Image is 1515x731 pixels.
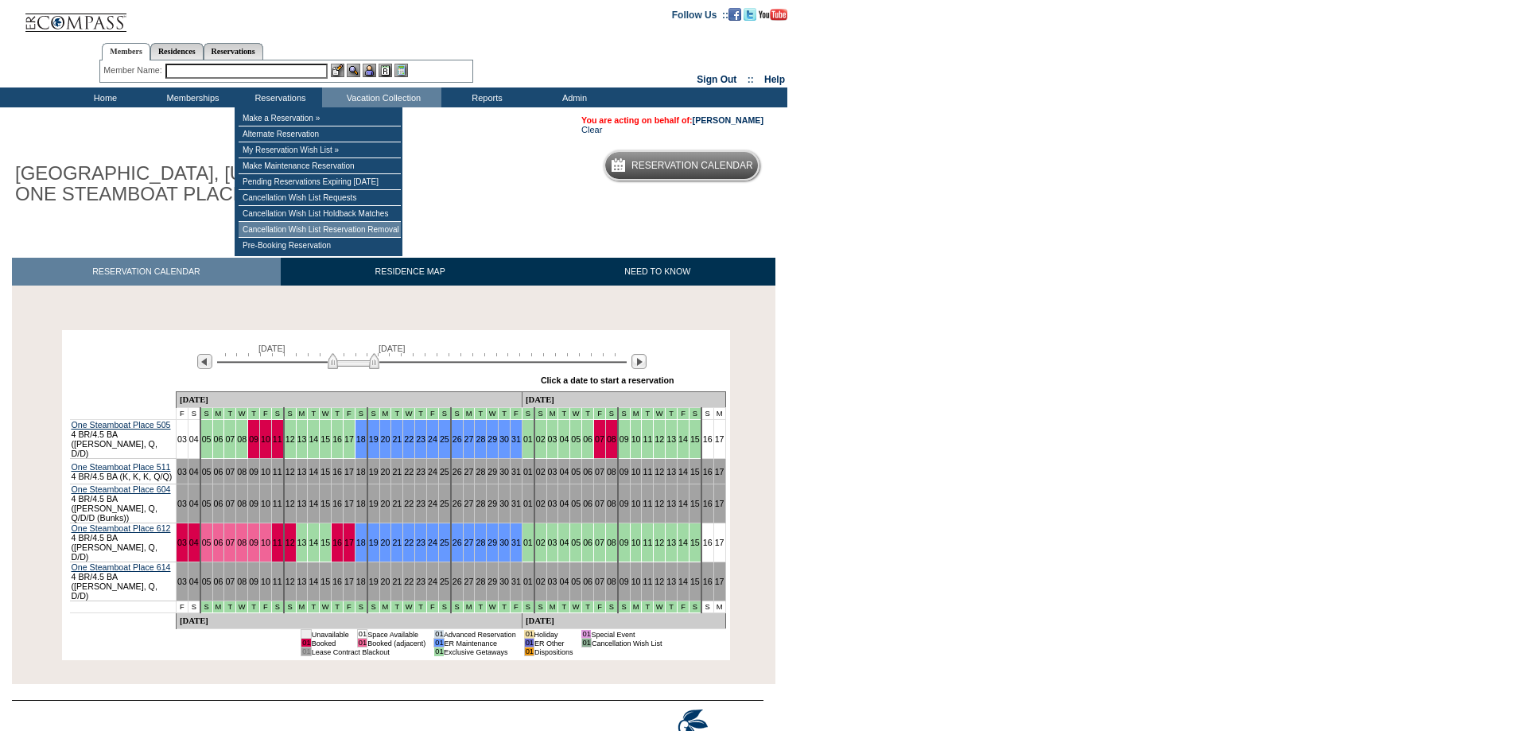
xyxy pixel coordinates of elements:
a: 04 [189,499,199,508]
a: 03 [548,577,557,586]
a: [PERSON_NAME] [693,115,763,125]
a: 10 [631,499,641,508]
a: 07 [595,538,604,547]
a: 16 [703,499,713,508]
a: 06 [214,577,223,586]
a: 08 [237,434,247,444]
a: 05 [571,467,581,476]
a: 08 [607,467,616,476]
a: 03 [548,499,557,508]
td: Mountains Mud Season - Fall 2025 [236,408,248,420]
a: 05 [571,538,581,547]
a: 15 [320,538,330,547]
a: 31 [511,577,521,586]
a: 25 [440,467,449,476]
td: Mountains Mud Season - Fall 2025 [344,408,355,420]
a: RESERVATION CALENDAR [12,258,281,286]
a: 12 [655,434,664,444]
a: Follow us on Twitter [744,9,756,18]
td: S [188,408,200,420]
a: 23 [416,434,425,444]
a: 20 [381,434,390,444]
td: Mountains Mud Season - Fall 2025 [212,408,224,420]
a: 06 [214,434,223,444]
a: 07 [595,577,604,586]
a: 15 [320,467,330,476]
a: 27 [464,577,474,586]
a: 08 [607,577,616,586]
a: 12 [655,499,664,508]
span: [DATE] [379,344,406,353]
img: Previous [197,354,212,369]
img: b_edit.gif [331,64,344,77]
td: Reservations [235,87,322,107]
a: 01 [523,538,533,547]
a: 03 [177,538,187,547]
a: 24 [428,467,437,476]
a: 08 [607,499,616,508]
a: 28 [476,577,485,586]
td: Admin [529,87,616,107]
a: 08 [237,577,247,586]
a: 30 [499,577,509,586]
a: 18 [356,538,366,547]
a: 01 [523,467,533,476]
a: 08 [607,434,616,444]
a: 08 [237,499,247,508]
a: 10 [631,577,641,586]
a: 11 [643,499,652,508]
a: 04 [189,434,199,444]
a: 10 [631,538,641,547]
a: 12 [286,434,295,444]
span: [DATE] [258,344,286,353]
a: 11 [273,467,282,476]
a: 03 [548,538,557,547]
a: 16 [332,499,342,508]
a: 22 [404,467,414,476]
img: Impersonate [363,64,376,77]
a: 05 [571,434,581,444]
td: Mountains Mud Season - Fall 2025 [271,408,283,420]
a: RESIDENCE MAP [281,258,540,286]
img: Follow us on Twitter [744,8,756,21]
img: Become our fan on Facebook [728,8,741,21]
a: Residences [150,43,204,60]
a: 16 [332,538,342,547]
td: [DATE] [522,392,725,408]
a: 14 [309,467,318,476]
a: 08 [237,467,247,476]
a: 15 [320,434,330,444]
a: 05 [202,538,212,547]
a: 23 [416,577,425,586]
a: 17 [344,499,354,508]
a: 12 [286,467,295,476]
span: You are acting on behalf of: [581,115,763,125]
td: Alternate Reservation [239,126,401,142]
a: 19 [369,434,379,444]
a: 12 [655,467,664,476]
td: Pre-Booking Reservation [239,238,401,253]
a: 25 [440,538,449,547]
a: Clear [581,125,602,134]
a: 10 [631,467,641,476]
a: 07 [225,499,235,508]
a: Sign Out [697,74,736,85]
a: 09 [620,499,629,508]
a: 25 [440,434,449,444]
a: 26 [453,577,462,586]
td: Memberships [147,87,235,107]
a: 06 [214,467,223,476]
a: 14 [678,577,688,586]
a: 03 [177,434,187,444]
td: Reports [441,87,529,107]
h1: [GEOGRAPHIC_DATA], [US_STATE] - ONE STEAMBOAT PLACE [12,160,368,208]
a: 05 [571,577,581,586]
a: One Steamboat Place 604 [72,484,171,494]
a: 24 [428,538,437,547]
a: 13 [666,538,676,547]
a: 14 [309,434,318,444]
a: 15 [320,499,330,508]
a: 04 [189,577,199,586]
img: Subscribe to our YouTube Channel [759,9,787,21]
a: 20 [381,577,390,586]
